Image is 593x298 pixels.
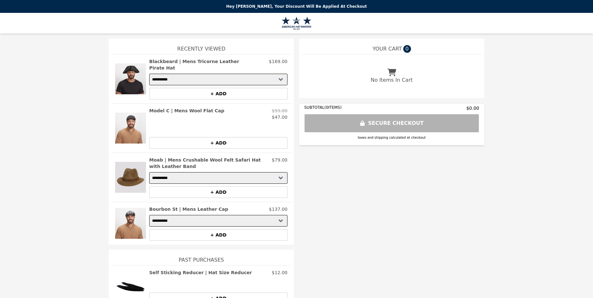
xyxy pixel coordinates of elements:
[149,172,287,184] select: Select a product variant
[149,206,228,212] h2: Bourbon St | Mens Leather Cap
[269,206,287,212] p: $137.00
[371,76,413,84] p: No Items In Cart
[111,39,291,54] h1: Recently Viewed
[115,206,146,241] img: Bourbon St | Mens Leather Cap
[149,137,287,149] button: + ADD
[272,107,287,114] p: $59.00
[403,45,411,53] span: 0
[149,269,252,276] h2: Self Sticking Reducer | Hat Size Reducer
[149,215,287,227] select: Select a product variant
[149,74,287,85] select: Select a product variant
[149,157,269,170] h2: Moab | Mens Crushable Wool Felt Safari Hat with Leather Band
[115,58,146,99] img: Blackbeard | Mens Tricorne Leather Pirate Hat
[4,4,589,9] p: Hey [PERSON_NAME], your discount will be applied at checkout
[466,105,479,111] span: $0.00
[115,157,146,198] img: Moab | Mens Crushable Wool Felt Safari Hat with Leather Band
[115,107,146,149] img: Model C | Mens Wool Flat Cap
[149,107,224,114] h2: Model C | Mens Wool Flat Cap
[111,250,291,265] h1: Past Purchases
[149,229,287,241] button: + ADD
[272,269,287,276] p: $12.00
[324,105,342,110] span: ( 0 ITEMS)
[372,45,402,53] span: YOUR CART
[304,135,479,140] div: taxes and shipping calculated at checkout
[149,88,287,99] button: + ADD
[149,58,266,71] h2: Blackbeard | Mens Tricorne Leather Pirate Hat
[304,105,324,110] span: SUBTOTAL
[272,114,287,120] p: $47.00
[282,17,312,30] img: Brand Logo
[149,186,287,198] button: + ADD
[269,58,287,71] p: $169.00
[272,157,287,170] p: $79.00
